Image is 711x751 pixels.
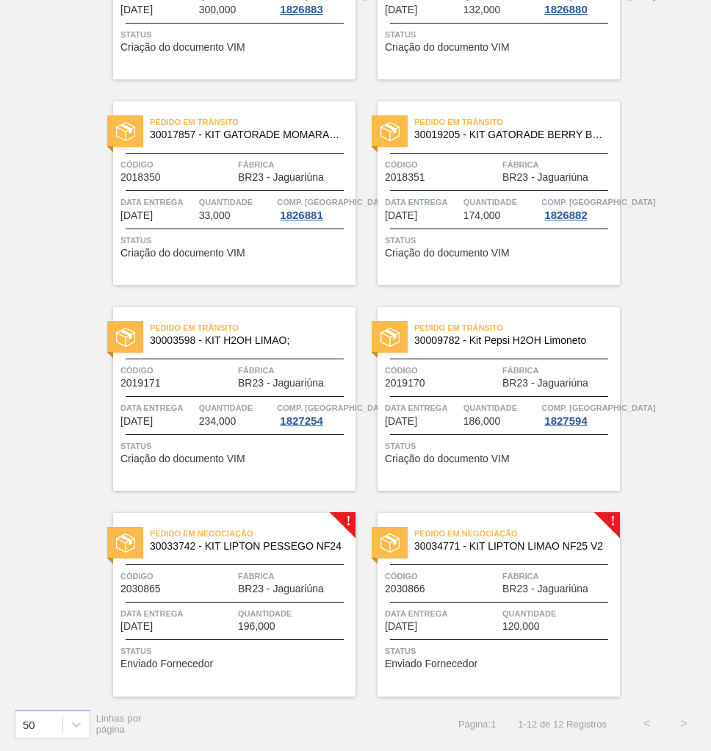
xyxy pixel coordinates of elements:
[238,363,352,378] span: Fábrica
[238,569,352,583] span: Fábrica
[120,363,234,378] span: Código
[385,644,616,658] span: Status
[120,583,161,594] span: 2030865
[541,195,616,221] a: Comp. [GEOGRAPHIC_DATA]1826882
[91,513,355,697] a: !statusPedido em Negociação30033742 - KIT LIPTON PESSEGO NF24Código2030865FábricaBR23 - Jaguariún...
[120,439,352,453] span: Status
[199,400,274,415] span: Quantidade
[150,115,355,129] span: Pedido em Trânsito
[120,569,234,583] span: Código
[385,416,417,427] span: 31/08/2025
[385,42,510,53] span: Criação do documento VIM
[385,606,499,621] span: Data entrega
[385,27,616,42] span: Status
[380,122,400,141] img: status
[150,526,355,541] span: Pedido em Negociação
[541,209,590,221] div: 1826882
[502,157,616,172] span: Fábrica
[277,4,325,15] div: 1826883
[385,363,499,378] span: Código
[385,658,477,669] span: Enviado Fornecedor
[277,209,325,221] div: 1826881
[414,115,620,129] span: Pedido em Trânsito
[502,569,616,583] span: Fábrica
[238,583,324,594] span: BR23 - Jaguariúna
[463,210,501,221] span: 174,000
[277,415,325,427] div: 1827254
[414,526,620,541] span: Pedido em Negociação
[502,172,588,183] span: BR23 - Jaguariúna
[199,416,237,427] span: 234,000
[120,453,245,464] span: Criação do documento VIM
[150,129,344,140] span: 30017857 - KIT GATORADE MOMARACUJA NF23
[199,4,237,15] span: 300,000
[91,307,355,491] a: statusPedido em Trânsito30003598 - KIT H2OH LIMAO;Código2019171FábricaBR23 - JaguariúnaData entre...
[150,541,344,552] span: 30033742 - KIT LIPTON PESSEGO NF24
[414,541,608,552] span: 30034771 - KIT LIPTON LIMAO NF25 V2
[380,328,400,347] img: status
[502,363,616,378] span: Fábrica
[238,378,324,389] span: BR23 - Jaguariúna
[120,172,161,183] span: 2018350
[277,195,352,221] a: Comp. [GEOGRAPHIC_DATA]1826881
[238,606,352,621] span: Quantidade
[414,335,608,346] span: 30009782 - Kit Pepsi H2OH Limoneto
[238,157,352,172] span: Fábrica
[120,378,161,389] span: 2019171
[463,416,501,427] span: 186,000
[238,621,275,632] span: 196,000
[414,320,620,335] span: Pedido em Trânsito
[116,328,135,347] img: status
[541,400,655,415] span: Comp. Carga
[502,583,588,594] span: BR23 - Jaguariúna
[518,719,607,730] span: 1 - 12 de 12 Registros
[414,129,608,140] span: 30019205 - KIT GATORADE BERRY BLUE
[120,210,153,221] span: 30/08/2025
[629,705,665,742] button: <
[385,195,460,209] span: Data entrega
[355,513,620,697] a: !statusPedido em Negociação30034771 - KIT LIPTON LIMAO NF25 V2Código2030866FábricaBR23 - Jaguariú...
[385,400,460,415] span: Data entrega
[385,378,425,389] span: 2019170
[502,378,588,389] span: BR23 - Jaguariúna
[458,719,496,730] span: Página : 1
[385,172,425,183] span: 2018351
[199,195,274,209] span: Quantidade
[541,400,616,427] a: Comp. [GEOGRAPHIC_DATA]1827594
[120,644,352,658] span: Status
[463,195,538,209] span: Quantidade
[120,658,213,669] span: Enviado Fornecedor
[385,248,510,259] span: Criação do documento VIM
[116,533,135,553] img: status
[116,122,135,141] img: status
[385,210,417,221] span: 30/08/2025
[502,621,540,632] span: 120,000
[23,718,35,730] div: 50
[385,4,417,15] span: 30/08/2025
[385,439,616,453] span: Status
[355,307,620,491] a: statusPedido em Trânsito30009782 - Kit Pepsi H2OH LimonetoCódigo2019170FábricaBR23 - JaguariúnaDa...
[150,320,355,335] span: Pedido em Trânsito
[463,400,538,415] span: Quantidade
[120,4,153,15] span: 30/08/2025
[277,400,391,415] span: Comp. Carga
[502,606,616,621] span: Quantidade
[120,621,153,632] span: 18/09/2025
[150,335,344,346] span: 30003598 - KIT H2OH LIMAO;
[120,248,245,259] span: Criação do documento VIM
[277,400,352,427] a: Comp. [GEOGRAPHIC_DATA]1827254
[120,27,352,42] span: Status
[385,583,425,594] span: 2030866
[238,172,324,183] span: BR23 - Jaguariúna
[120,42,245,53] span: Criação do documento VIM
[541,415,590,427] div: 1827594
[277,195,391,209] span: Comp. Carga
[120,195,195,209] span: Data entrega
[385,569,499,583] span: Código
[665,705,702,742] button: >
[385,621,417,632] span: 18/09/2025
[120,606,234,621] span: Data entrega
[91,101,355,285] a: statusPedido em Trânsito30017857 - KIT GATORADE MOMARACUJA NF23Código2018350FábricaBR23 - Jaguari...
[120,157,234,172] span: Código
[385,453,510,464] span: Criação do documento VIM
